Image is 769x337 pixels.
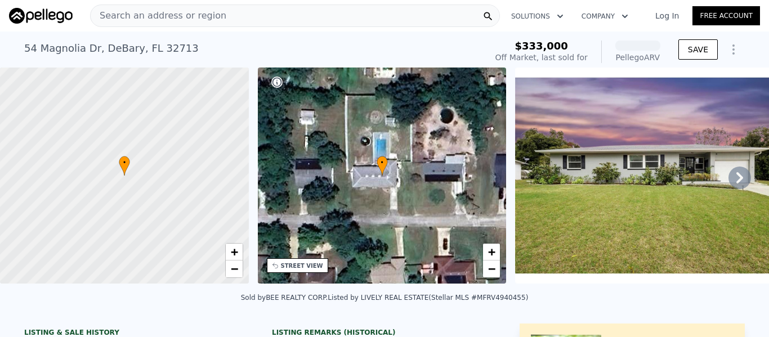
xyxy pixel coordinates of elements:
div: 54 Magnolia Dr , DeBary , FL 32713 [24,41,199,56]
span: − [488,262,495,276]
div: Pellego ARV [615,52,660,63]
div: Listed by LIVELY REAL ESTATE (Stellar MLS #MFRV4940455) [328,294,528,302]
div: STREET VIEW [281,262,323,270]
a: Free Account [692,6,760,25]
button: Show Options [722,38,745,61]
span: + [230,245,238,259]
span: • [119,158,130,168]
a: Zoom in [226,244,243,260]
span: Search an address or region [91,9,226,23]
span: $333,000 [515,40,568,52]
button: SAVE [678,39,718,60]
div: Off Market, last sold for [495,52,588,63]
a: Zoom out [226,260,243,277]
div: • [119,156,130,176]
button: Company [573,6,637,26]
span: • [377,158,388,168]
a: Zoom in [483,244,500,260]
div: • [377,156,388,176]
a: Log In [642,10,692,21]
a: Zoom out [483,260,500,277]
span: − [230,262,238,276]
span: + [488,245,495,259]
div: Listing Remarks (Historical) [272,328,497,337]
div: Sold by BEE REALTY CORP . [241,294,328,302]
button: Solutions [502,6,573,26]
img: Pellego [9,8,73,24]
